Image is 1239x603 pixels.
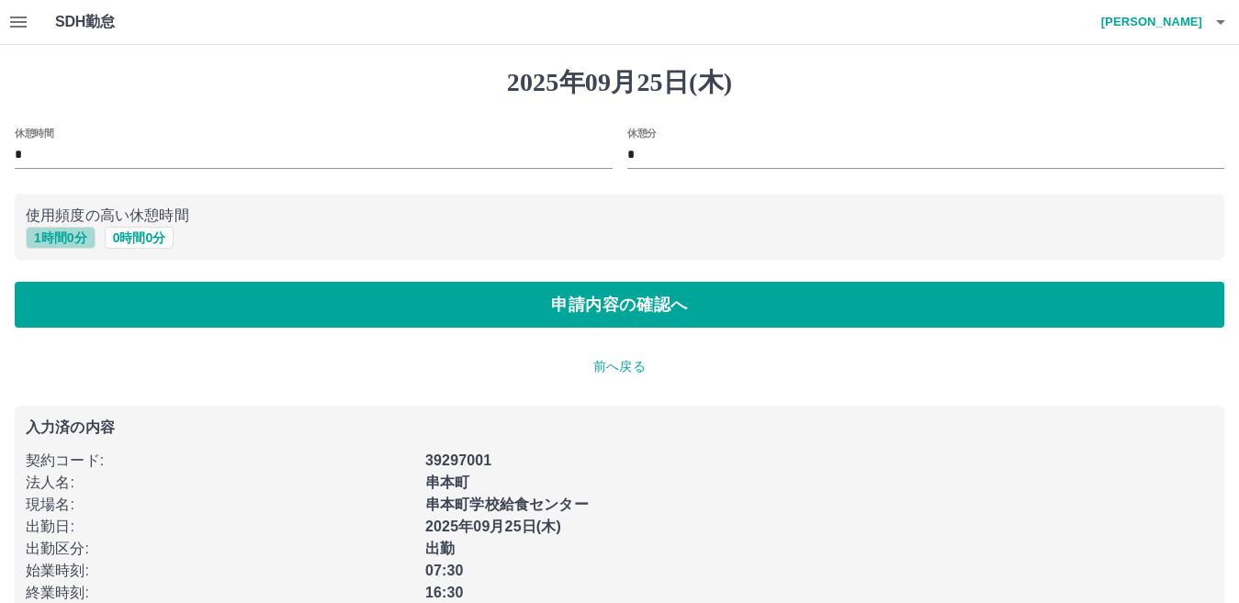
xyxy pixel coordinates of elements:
button: 1時間0分 [26,227,96,249]
b: 2025年09月25日(木) [425,519,561,534]
label: 休憩時間 [15,126,53,140]
button: 申請内容の確認へ [15,282,1224,328]
b: 串本町学校給食センター [425,497,589,512]
p: 前へ戻る [15,357,1224,376]
p: 出勤日 : [26,516,414,538]
b: 出勤 [425,541,455,556]
p: 始業時刻 : [26,560,414,582]
label: 休憩分 [627,126,657,140]
p: 使用頻度の高い休憩時間 [26,205,1213,227]
p: 出勤区分 : [26,538,414,560]
h1: 2025年09月25日(木) [15,67,1224,98]
b: 07:30 [425,563,464,578]
p: 法人名 : [26,472,414,494]
p: 契約コード : [26,450,414,472]
b: 串本町 [425,475,469,490]
b: 16:30 [425,585,464,600]
p: 現場名 : [26,494,414,516]
p: 入力済の内容 [26,420,1213,435]
b: 39297001 [425,452,491,468]
button: 0時間0分 [105,227,175,249]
